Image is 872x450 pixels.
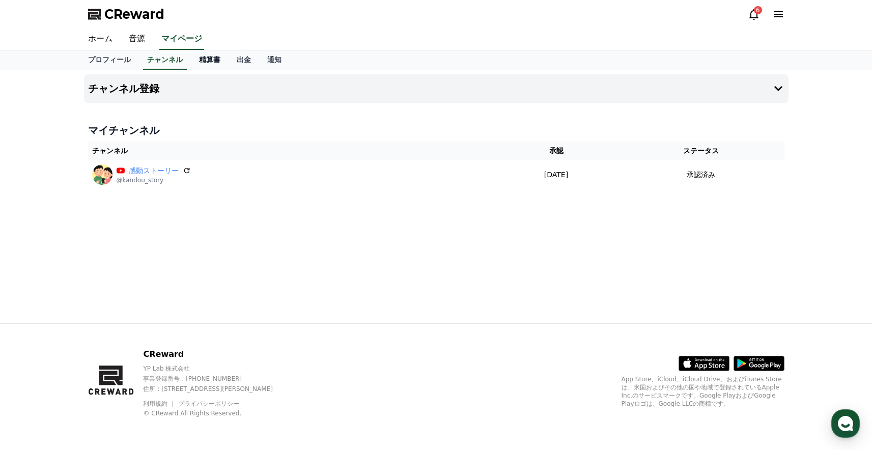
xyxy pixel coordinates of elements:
a: マイページ [159,29,204,50]
a: 通知 [259,50,290,70]
p: App Store、iCloud、iCloud Drive、およびiTunes Storeは、米国およびその他の国や地域で登録されているApple Inc.のサービスマークです。Google P... [622,375,784,408]
a: Messages [67,323,131,348]
div: 6 [754,6,762,14]
button: チャンネル登録 [84,74,789,103]
a: 利用規約 [143,400,175,407]
a: Settings [131,323,195,348]
p: 事業登録番号 : [PHONE_NUMBER] [143,375,290,383]
th: 承認 [495,142,617,160]
img: 感動ストーリー [92,164,112,185]
th: チャンネル [88,142,495,160]
span: Home [26,338,44,346]
h4: マイチャンネル [88,123,784,137]
a: 感動ストーリー [129,165,179,176]
a: 音源 [121,29,153,50]
span: Settings [151,338,176,346]
a: プロフィール [80,50,139,70]
a: 出金 [229,50,259,70]
p: 住所 : [STREET_ADDRESS][PERSON_NAME] [143,385,290,393]
p: YP Lab 株式会社 [143,364,290,373]
p: CReward [143,348,290,360]
span: Messages [85,339,115,347]
a: 精算書 [191,50,229,70]
a: 6 [748,8,760,20]
h4: チャンネル登録 [88,83,159,94]
p: [DATE] [499,170,613,180]
a: CReward [88,6,164,22]
span: CReward [104,6,164,22]
a: チャンネル [143,50,187,70]
p: @kandou_story [117,176,191,184]
a: ホーム [80,29,121,50]
a: Home [3,323,67,348]
a: プライバシーポリシー [178,400,239,407]
th: ステータス [617,142,784,160]
p: © CReward All Rights Reserved. [143,409,290,417]
p: 承認済み [687,170,715,180]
